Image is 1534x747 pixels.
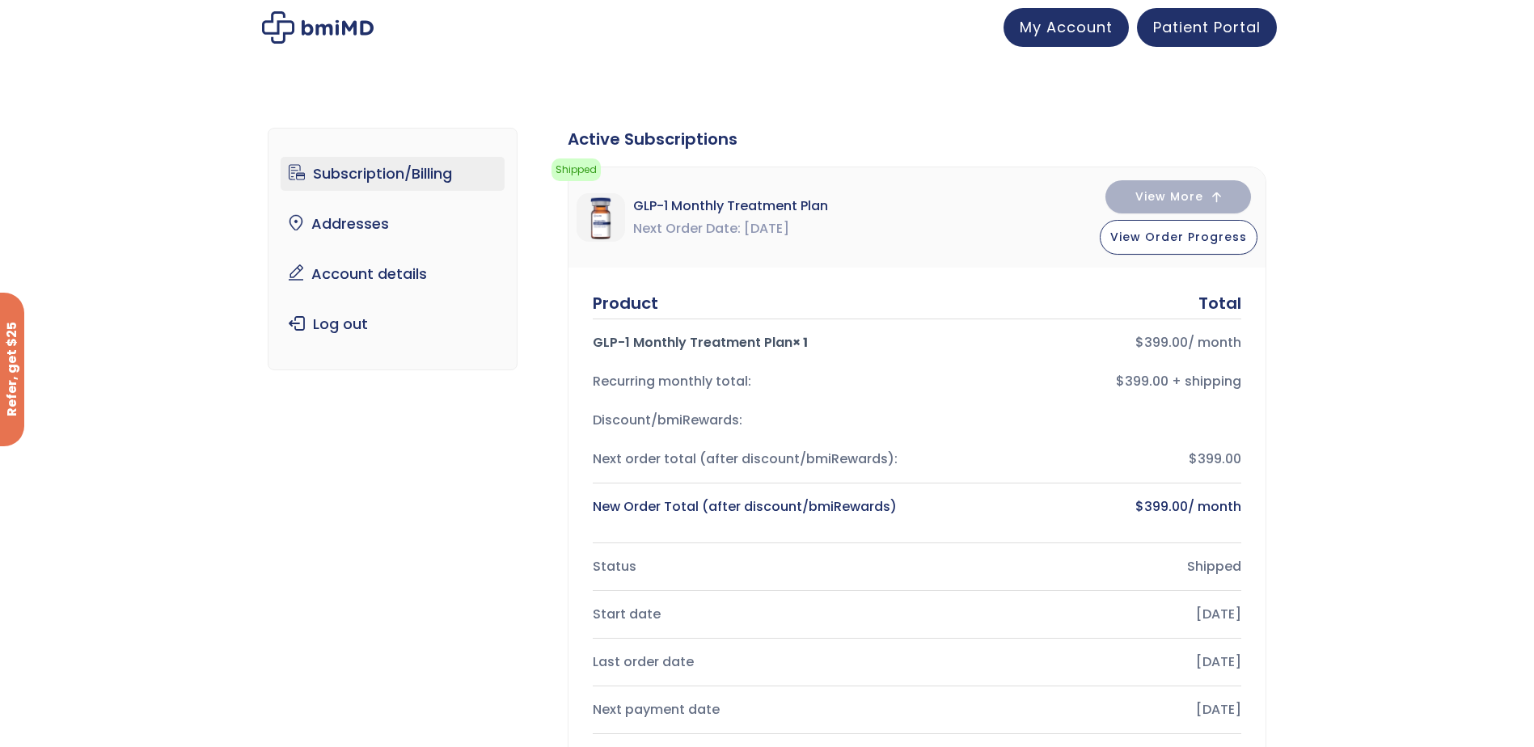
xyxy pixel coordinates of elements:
div: Shipped [930,555,1241,578]
strong: × 1 [792,333,808,352]
button: View More [1105,180,1251,213]
a: Log out [281,307,505,341]
div: / month [930,331,1241,354]
bdi: 399.00 [1135,333,1188,352]
img: My account [262,11,374,44]
span: $ [1135,333,1144,352]
bdi: 399.00 [1135,497,1188,516]
img: GLP-1 Monthly Treatment Plan [577,193,625,242]
div: Product [593,292,658,314]
a: My Account [1004,8,1129,47]
div: Status [593,555,904,578]
div: / month [930,496,1241,518]
span: Shipped [551,158,601,181]
a: Patient Portal [1137,8,1277,47]
div: $399.00 [930,448,1241,471]
span: View Order Progress [1110,229,1247,245]
div: Active Subscriptions [568,128,1266,150]
div: Next payment date [593,698,904,721]
button: View Order Progress [1100,220,1257,255]
div: Next order total (after discount/bmiRewards): [593,448,904,471]
div: Total [1198,292,1241,314]
div: Recurring monthly total: [593,370,904,393]
div: GLP-1 Monthly Treatment Plan [593,331,904,354]
span: Next Order Date [633,217,741,240]
div: New Order Total (after discount/bmiRewards) [593,496,904,518]
span: Patient Portal [1153,17,1261,37]
div: $399.00 + shipping [930,370,1241,393]
div: Last order date [593,651,904,673]
span: My Account [1020,17,1113,37]
div: Discount/bmiRewards: [593,409,904,432]
span: [DATE] [744,217,789,240]
div: Start date [593,603,904,626]
div: [DATE] [930,651,1241,673]
a: Subscription/Billing [281,157,505,191]
a: Account details [281,257,505,291]
div: [DATE] [930,698,1241,721]
a: Addresses [281,207,505,241]
nav: Account pages [268,128,518,370]
div: [DATE] [930,603,1241,626]
span: View More [1135,192,1203,202]
span: GLP-1 Monthly Treatment Plan [633,195,828,217]
span: $ [1135,497,1144,516]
